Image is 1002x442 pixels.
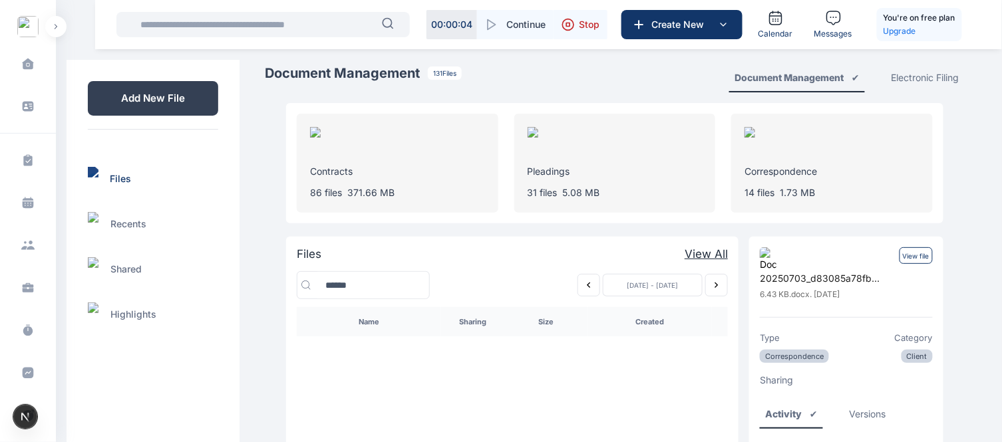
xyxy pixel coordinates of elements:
[760,350,829,363] p: Correspondence
[760,331,780,344] p: Type
[900,247,933,264] p: View file
[88,302,100,326] img: Files
[506,18,546,31] span: Continue
[297,307,441,336] th: Name
[310,127,343,160] img: Document
[477,10,554,39] button: Continue
[297,114,498,213] a: DocumentContracts86 files371.66 MB
[563,186,600,199] p: 5.08 MB
[892,71,959,84] div: Electronic Filing
[514,114,716,213] a: DocumentPleadings31 files5.08 MB
[554,10,607,39] button: Stop
[745,186,774,199] p: 14 files
[579,18,599,31] span: Stop
[753,5,798,45] a: Calendar
[760,247,776,271] img: Document
[265,64,420,92] p: Document Management
[760,374,933,387] p: Sharing
[297,247,321,261] p: Files
[110,172,131,185] p: Files
[646,18,715,31] span: Create New
[431,18,472,31] p: 00 : 00 : 04
[441,307,504,336] th: Sharing
[758,29,793,39] span: Calendar
[884,25,955,38] a: Upgrade
[110,217,146,231] p: Recents
[814,29,852,39] span: Messages
[603,274,703,297] div: [DATE] - [DATE]
[504,307,587,336] th: Size
[685,247,728,261] a: View All
[731,114,933,213] a: DocumentCorrespondence14 files1.73 MB
[310,165,485,178] p: Contracts
[88,257,100,281] img: Files
[745,165,919,178] p: Correspondence
[745,127,778,160] img: Document
[88,81,218,116] p: Add New File
[852,72,860,83] span: ✔
[587,307,712,336] th: Created
[310,186,342,199] p: 86 files
[705,274,728,296] button: Next week
[528,165,703,178] p: Pleadings
[760,288,933,301] p: 6.43 KB . docx . [DATE]
[895,331,933,344] p: Category
[88,167,99,191] img: Files
[850,407,886,421] div: Versions
[884,11,955,25] h5: You're on free plan
[528,127,561,160] img: Document
[780,186,815,199] p: 1.73 MB
[765,407,802,421] div: Activity
[347,186,395,199] p: 371.66 MB
[735,71,844,84] div: Document Management
[528,186,558,199] p: 31 files
[810,408,818,419] span: ✔
[621,10,743,39] button: Create New
[578,274,600,296] button: Previous week
[428,66,462,80] p: 131 Files
[88,212,100,236] img: Files
[110,263,142,276] p: Shared
[902,350,933,363] p: Client
[110,308,156,321] p: Highlights
[760,272,933,285] p: 20250703_d83085a78fb ...
[809,5,858,45] a: Messages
